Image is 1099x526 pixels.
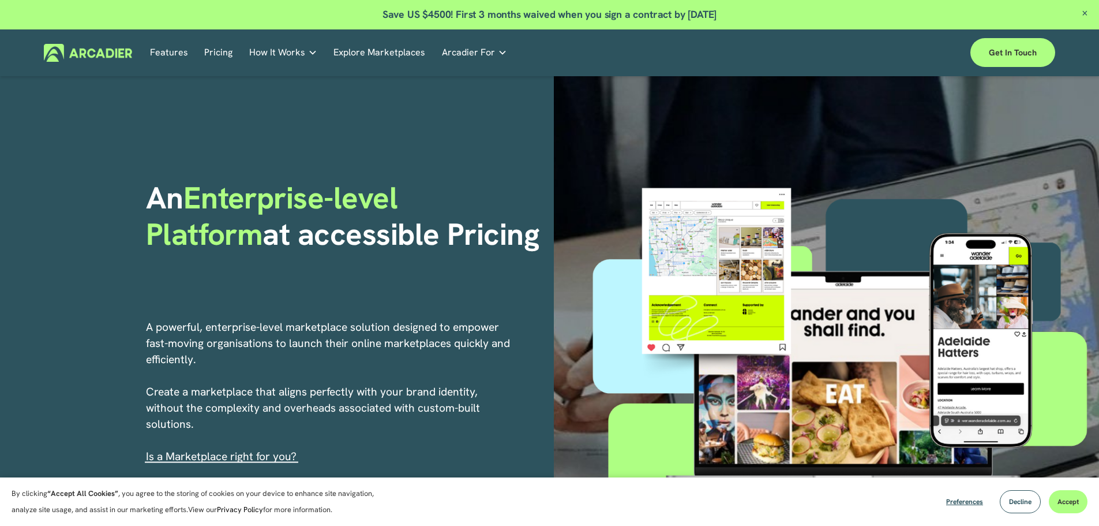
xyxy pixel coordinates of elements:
a: Pricing [204,44,232,62]
a: Features [150,44,188,62]
span: Arcadier For [442,44,495,61]
a: Get in touch [970,38,1055,67]
a: Privacy Policy [217,505,263,514]
button: Preferences [937,490,992,513]
span: Accept [1057,497,1079,506]
a: folder dropdown [249,44,317,62]
span: Decline [1009,497,1032,506]
button: Accept [1049,490,1087,513]
a: Explore Marketplaces [333,44,425,62]
img: Arcadier [44,44,132,62]
span: I [146,449,297,464]
a: s a Marketplace right for you? [149,449,297,464]
strong: “Accept All Cookies” [47,488,118,498]
h1: An at accessible Pricing [146,180,546,252]
span: How It Works [249,44,305,61]
button: Decline [1000,490,1041,513]
p: By clicking , you agree to the storing of cookies on your device to enhance site navigation, anal... [12,486,387,518]
span: Enterprise-level Platform [146,178,406,253]
a: folder dropdown [442,44,507,62]
p: A powerful, enterprise-level marketplace solution designed to empower fast-moving organisations t... [146,319,512,465]
span: Preferences [946,497,983,506]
